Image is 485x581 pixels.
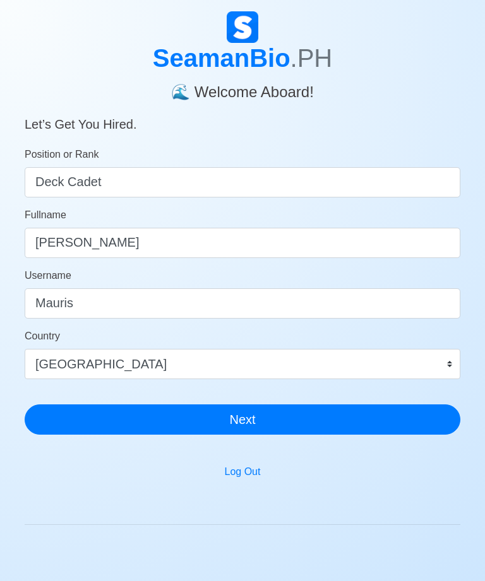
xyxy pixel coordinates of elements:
[25,167,460,197] input: ex. 2nd Officer w/Master License
[25,404,460,435] button: Next
[227,11,258,43] img: Logo
[25,149,99,160] span: Position or Rank
[25,270,71,281] span: Username
[25,228,460,258] input: Your Fullname
[290,44,333,72] span: .PH
[25,43,460,73] h1: SeamanBio
[25,73,460,102] h4: 🌊 Welcome Aboard!
[25,209,66,220] span: Fullname
[25,288,460,319] input: Ex. donaldcris
[25,329,60,344] label: Country
[25,102,460,132] h5: Let’s Get You Hired.
[217,460,269,484] button: Log Out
